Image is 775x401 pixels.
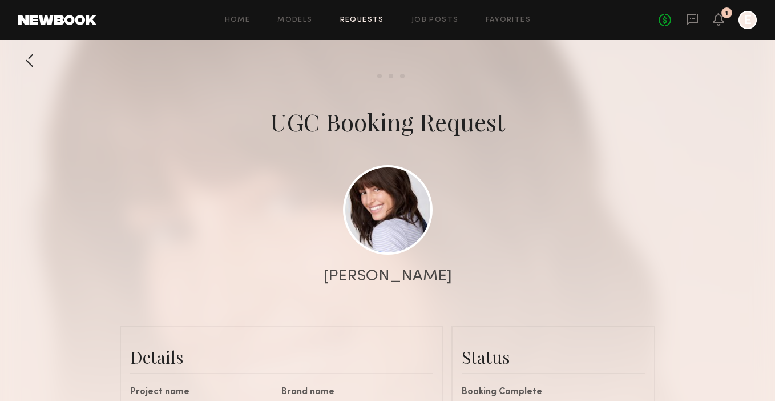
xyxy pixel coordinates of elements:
a: Job Posts [411,17,459,24]
div: Project name [130,388,273,397]
div: 1 [725,10,728,17]
div: Booking Complete [462,388,645,397]
a: Favorites [486,17,531,24]
div: Brand name [281,388,424,397]
a: E [738,11,757,29]
a: Home [225,17,251,24]
div: Details [130,346,433,368]
a: Models [277,17,312,24]
div: Status [462,346,645,368]
a: Requests [340,17,384,24]
div: UGC Booking Request [270,106,505,138]
div: [PERSON_NAME] [324,268,452,284]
